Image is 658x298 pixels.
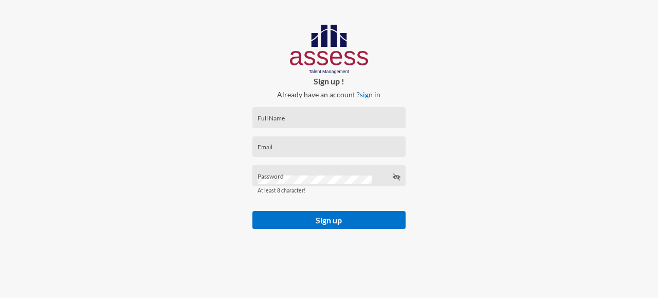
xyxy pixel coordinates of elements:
[258,188,306,194] mat-hint: At least 8 character!
[360,90,380,99] a: sign in
[244,76,414,86] p: Sign up !
[244,90,414,99] p: Already have an account ?
[290,25,369,74] img: AssessLogoo.svg
[252,211,406,229] button: Sign up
